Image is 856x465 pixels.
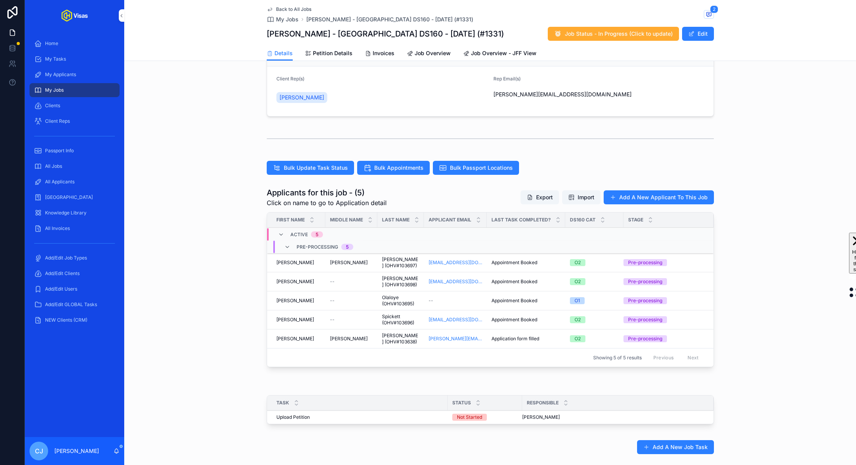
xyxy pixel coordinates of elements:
button: Edit [682,27,714,41]
a: [PERSON_NAME] (OHV#103698) [382,275,419,288]
span: First Name [276,217,305,223]
a: O1 [570,297,619,304]
a: My Tasks [30,52,120,66]
a: [EMAIL_ADDRESS][DOMAIN_NAME] [429,259,482,266]
div: Not Started [457,414,482,421]
a: [EMAIL_ADDRESS][DOMAIN_NAME] [429,317,482,323]
span: Client Rep(s) [276,76,304,82]
span: [PERSON_NAME] [522,414,560,420]
a: Details [267,46,293,61]
div: O2 [575,335,581,342]
span: Job Overview [415,49,451,57]
a: Olaloye (OHV#103695) [382,294,419,307]
button: Bulk Passport Locations [433,161,519,175]
button: Bulk Appointments [357,161,430,175]
span: Status [452,400,471,406]
img: App logo [61,9,88,22]
span: Bulk Passport Locations [450,164,513,172]
span: Click on name to go to Application detail [267,198,387,207]
a: Job Overview - JFF View [463,46,537,62]
span: [PERSON_NAME] [276,317,314,323]
a: O2 [570,335,619,342]
span: Application form filled [491,336,539,342]
span: Add/Edit Job Types [45,255,87,261]
span: Appointment Booked [491,317,537,323]
a: Pre-processing [623,278,704,285]
span: Passport Info [45,148,74,154]
button: Add A New Applicant To This Job [604,190,714,204]
a: Passport Info [30,144,120,158]
span: Last Task Completed? [491,217,551,223]
a: [PERSON_NAME] [276,92,327,103]
span: Details [274,49,293,57]
span: Showing 5 of 5 results [593,355,642,361]
span: All Applicants [45,179,75,185]
a: All Jobs [30,159,120,173]
span: Applicant Email [429,217,471,223]
span: Active [290,232,308,238]
div: O1 [575,297,580,304]
a: Appointment Booked [491,298,561,304]
span: -- [330,279,335,285]
span: Import [578,193,594,201]
div: Pre-processing [628,278,662,285]
span: Appointment Booked [491,298,537,304]
a: All Invoices [30,221,120,235]
div: Pre-processing [628,335,662,342]
span: Appointment Booked [491,279,537,285]
span: Home [45,40,58,47]
a: -- [330,279,373,285]
a: Pre-processing [623,259,704,266]
span: [GEOGRAPHIC_DATA] [45,194,93,200]
a: Petition Details [305,46,352,62]
a: [PERSON_NAME] [276,336,321,342]
a: -- [330,298,373,304]
a: [PERSON_NAME] [276,317,321,323]
span: [PERSON_NAME] [276,298,314,304]
a: O2 [570,316,619,323]
span: My Jobs [276,16,299,23]
span: Responsible [527,400,559,406]
span: Middle Name [330,217,363,223]
span: [PERSON_NAME] [280,94,324,101]
a: O2 [570,278,619,285]
a: Add/Edit Users [30,282,120,296]
div: 5 [346,244,349,250]
a: [PERSON_NAME] (OHV#103638) [382,333,419,345]
span: -- [429,298,433,304]
span: [PERSON_NAME] [276,279,314,285]
a: Add/Edit GLOBAL Tasks [30,298,120,312]
a: [PERSON_NAME] [276,279,321,285]
a: Appointment Booked [491,279,561,285]
span: Add/Edit Clients [45,270,80,277]
span: NEW Clients (CRM) [45,317,87,323]
a: [PERSON_NAME] [330,259,373,266]
span: -- [330,317,335,323]
a: Appointment Booked [491,259,561,266]
span: Job Overview - JFF View [471,49,537,57]
a: All Applicants [30,175,120,189]
a: [PERSON_NAME] - [GEOGRAPHIC_DATA] DS160 - [DATE] (#1331) [306,16,473,23]
a: Application form filled [491,336,561,342]
div: O2 [575,278,581,285]
div: scrollable content [25,31,124,337]
a: [GEOGRAPHIC_DATA] [30,190,120,204]
a: [PERSON_NAME] [330,336,373,342]
a: [EMAIL_ADDRESS][DOMAIN_NAME] [429,279,482,285]
a: O2 [570,259,619,266]
button: Export [521,190,559,204]
span: Invoices [373,49,394,57]
span: CJ [35,446,43,456]
a: -- [330,317,373,323]
span: Clients [45,103,60,109]
span: Knowledge Library [45,210,87,216]
a: My Jobs [30,83,120,97]
span: Add/Edit GLOBAL Tasks [45,301,97,308]
a: [PERSON_NAME] (OHV#103697) [382,256,419,269]
a: Client Reps [30,114,120,128]
a: Add/Edit Job Types [30,251,120,265]
a: [PERSON_NAME][EMAIL_ADDRESS][DOMAIN_NAME] [429,336,482,342]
